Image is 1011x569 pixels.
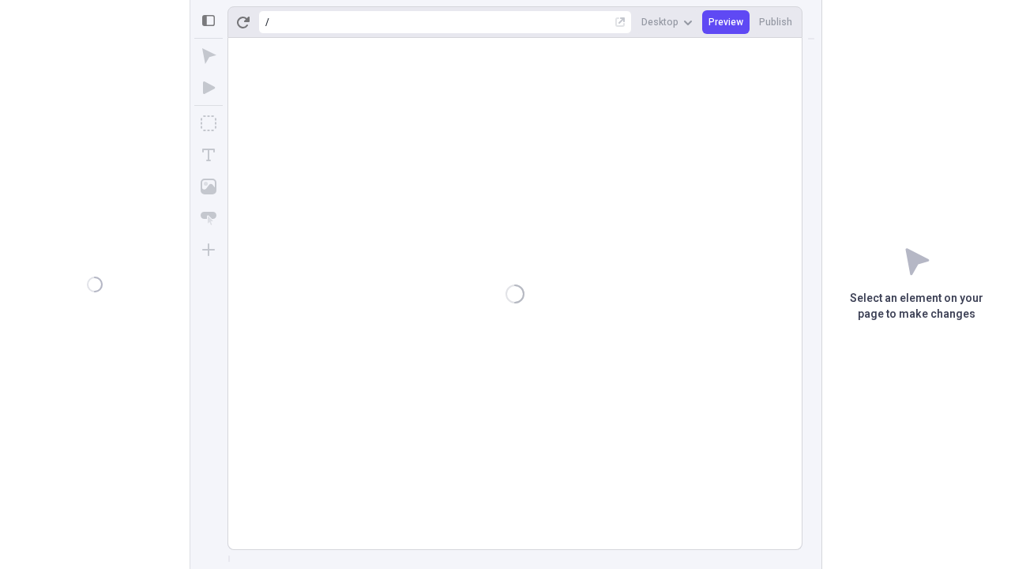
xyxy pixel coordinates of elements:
[194,141,223,169] button: Text
[194,109,223,138] button: Box
[822,291,1011,322] p: Select an element on your page to make changes
[194,204,223,232] button: Button
[753,10,799,34] button: Publish
[759,16,792,28] span: Publish
[708,16,743,28] span: Preview
[265,16,269,28] div: /
[702,10,750,34] button: Preview
[194,172,223,201] button: Image
[635,10,699,34] button: Desktop
[641,16,678,28] span: Desktop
